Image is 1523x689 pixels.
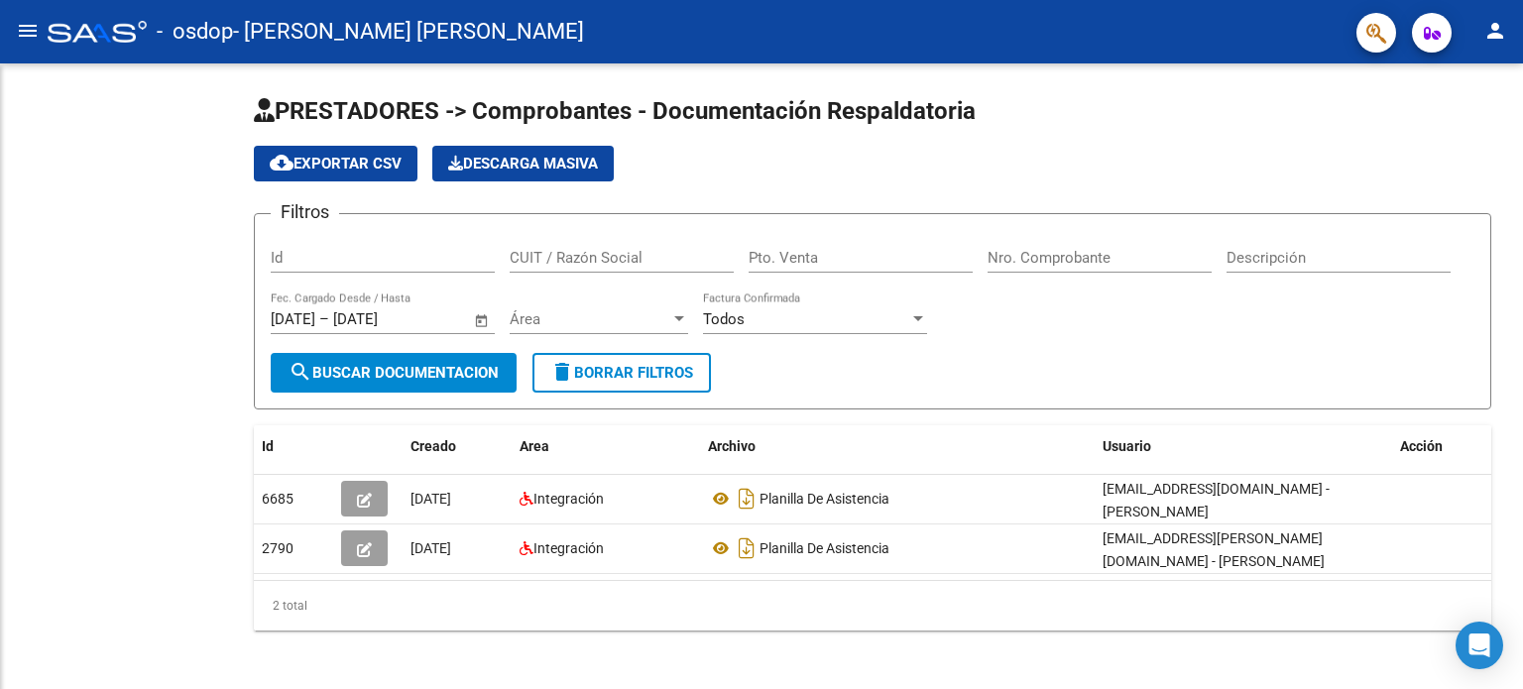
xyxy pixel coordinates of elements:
[1456,622,1503,669] div: Open Intercom Messenger
[700,425,1095,468] datatable-header-cell: Archivo
[270,155,402,172] span: Exportar CSV
[410,438,456,454] span: Creado
[333,310,429,328] input: Fecha fin
[1400,438,1443,454] span: Acción
[233,10,584,54] span: - [PERSON_NAME] [PERSON_NAME]
[532,353,711,393] button: Borrar Filtros
[760,491,889,507] span: Planilla De Asistencia
[471,309,494,332] button: Open calendar
[1483,19,1507,43] mat-icon: person
[271,198,339,226] h3: Filtros
[16,19,40,43] mat-icon: menu
[550,360,574,384] mat-icon: delete
[708,438,756,454] span: Archivo
[157,10,233,54] span: - osdop
[432,146,614,181] button: Descarga Masiva
[289,364,499,382] span: Buscar Documentacion
[432,146,614,181] app-download-masive: Descarga masiva de comprobantes (adjuntos)
[1103,530,1325,569] span: [EMAIL_ADDRESS][PERSON_NAME][DOMAIN_NAME] - [PERSON_NAME]
[254,425,333,468] datatable-header-cell: Id
[289,360,312,384] mat-icon: search
[262,491,293,507] span: 6685
[271,353,517,393] button: Buscar Documentacion
[520,438,549,454] span: Area
[734,532,760,564] i: Descargar documento
[270,151,293,174] mat-icon: cloud_download
[262,438,274,454] span: Id
[734,483,760,515] i: Descargar documento
[550,364,693,382] span: Borrar Filtros
[319,310,329,328] span: –
[533,491,604,507] span: Integración
[254,146,417,181] button: Exportar CSV
[448,155,598,172] span: Descarga Masiva
[1103,438,1151,454] span: Usuario
[1095,425,1392,468] datatable-header-cell: Usuario
[510,310,670,328] span: Área
[403,425,512,468] datatable-header-cell: Creado
[262,540,293,556] span: 2790
[703,310,745,328] span: Todos
[254,97,976,125] span: PRESTADORES -> Comprobantes - Documentación Respaldatoria
[254,581,1491,631] div: 2 total
[1392,425,1491,468] datatable-header-cell: Acción
[271,310,315,328] input: Fecha inicio
[533,540,604,556] span: Integración
[760,540,889,556] span: Planilla De Asistencia
[512,425,700,468] datatable-header-cell: Area
[1103,481,1330,519] span: [EMAIL_ADDRESS][DOMAIN_NAME] - [PERSON_NAME]
[410,491,451,507] span: [DATE]
[410,540,451,556] span: [DATE]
